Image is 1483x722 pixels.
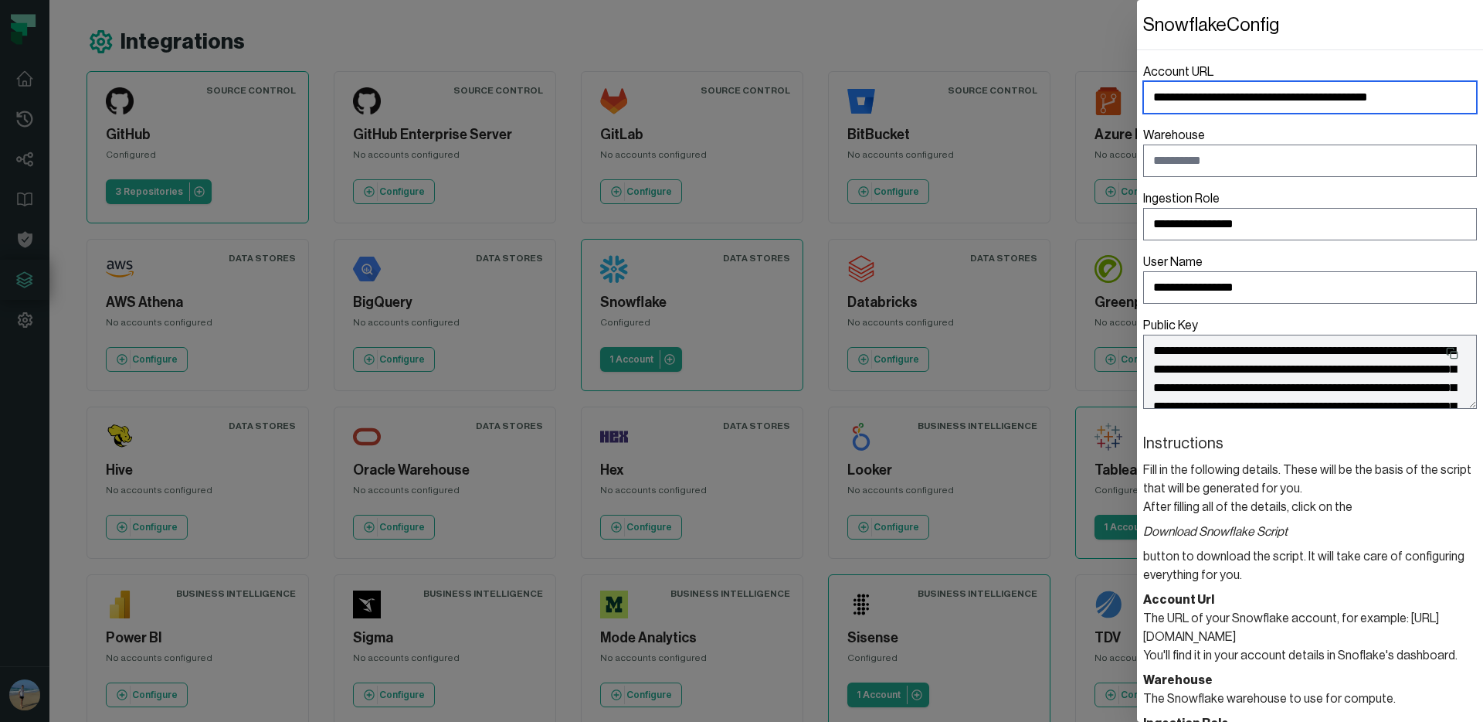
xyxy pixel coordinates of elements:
[1440,341,1464,366] button: Public Key
[1143,271,1477,304] input: User Name
[1143,591,1477,665] section: The URL of your Snowflake account, for example: [URL][DOMAIN_NAME] You'll find it in your account...
[1143,523,1477,541] i: Download Snowflake Script
[1143,253,1477,304] label: User Name
[1143,591,1477,609] header: Account Url
[1143,189,1477,240] label: Ingestion Role
[1143,671,1477,690] header: Warehouse
[1143,145,1477,177] input: Warehouse
[1143,126,1477,177] label: Warehouse
[1143,335,1477,409] textarea: Public Key
[1143,63,1477,114] label: Account URL
[1143,316,1477,414] label: Public Key
[1143,81,1477,114] input: Account URL
[1143,671,1477,708] section: The Snowflake warehouse to use for compute.
[1143,433,1477,455] header: Instructions
[1143,208,1477,240] input: Ingestion Role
